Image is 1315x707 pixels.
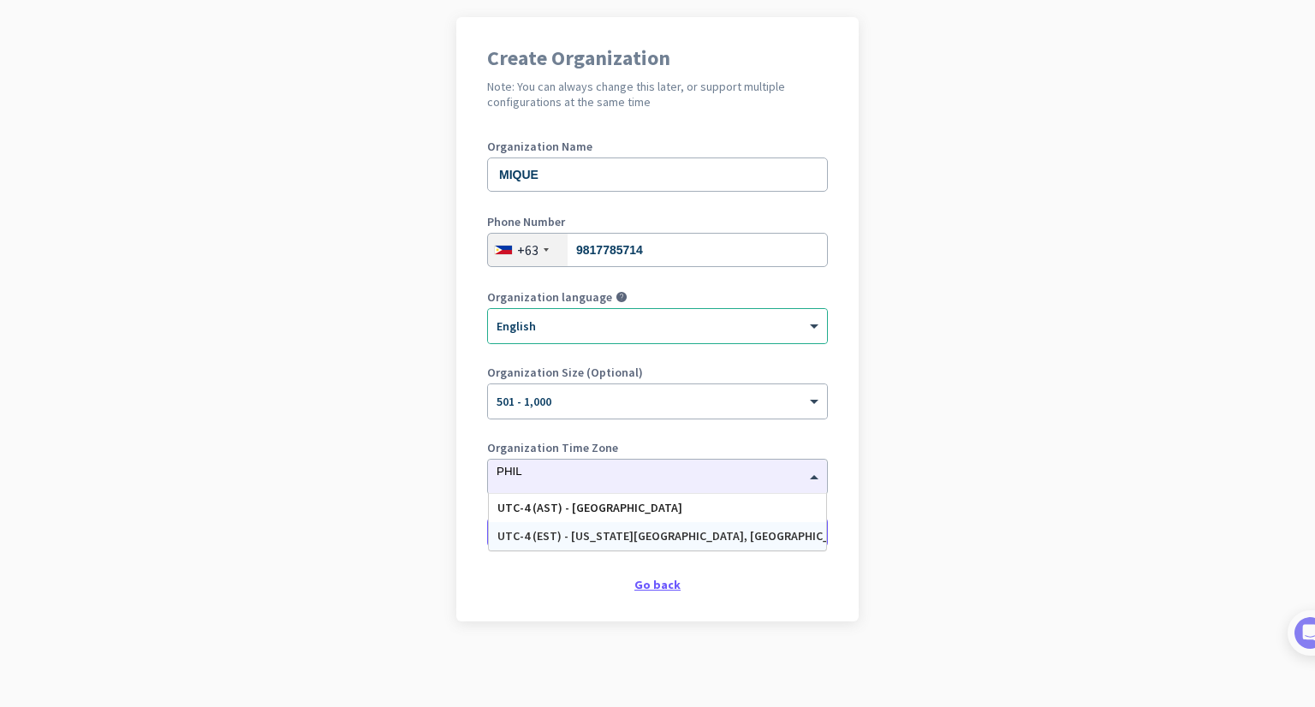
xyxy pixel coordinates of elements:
[616,291,628,303] i: help
[487,579,828,591] div: Go back
[487,157,828,192] input: What is the name of your organization?
[487,48,828,68] h1: Create Organization
[487,291,612,303] label: Organization language
[487,79,828,110] h2: Note: You can always change this later, or support multiple configurations at the same time
[497,501,818,515] div: UTC-4 (AST) - [GEOGRAPHIC_DATA]
[487,517,828,548] button: Create Organization
[487,140,828,152] label: Organization Name
[489,494,826,550] div: Options List
[487,216,828,228] label: Phone Number
[497,529,818,544] div: UTC-4 (EST) - [US_STATE][GEOGRAPHIC_DATA], [GEOGRAPHIC_DATA], [GEOGRAPHIC_DATA], [GEOGRAPHIC_DATA]
[517,241,538,258] div: +63
[487,366,828,378] label: Organization Size (Optional)
[487,233,828,267] input: 2 3234 5678
[487,442,828,454] label: Organization Time Zone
